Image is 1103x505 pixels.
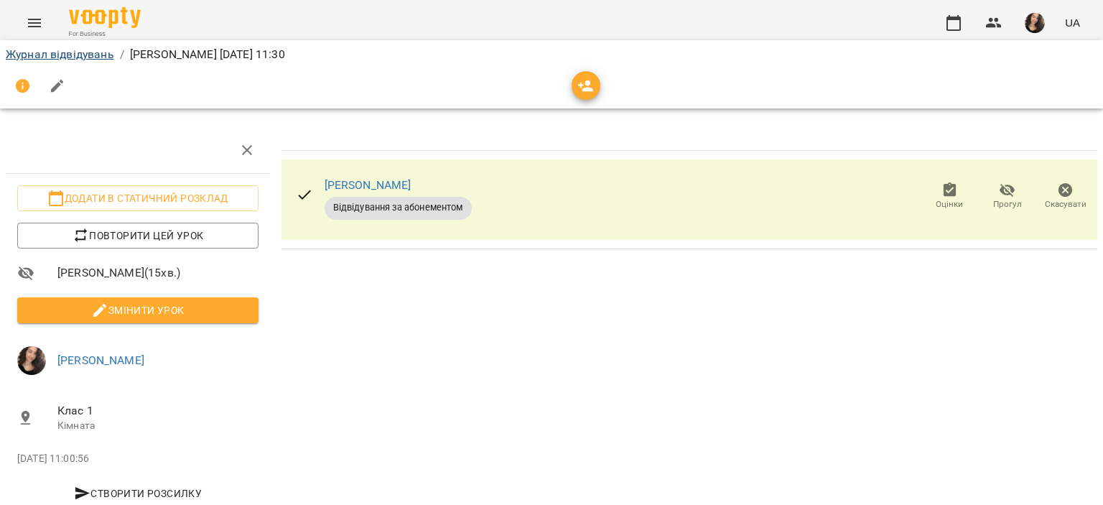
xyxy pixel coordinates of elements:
[325,201,472,214] span: Відвідування за абонементом
[1025,13,1045,33] img: af1f68b2e62f557a8ede8df23d2b6d50.jpg
[1045,198,1086,210] span: Скасувати
[1059,9,1086,36] button: UA
[29,302,247,319] span: Змінити урок
[57,402,259,420] span: Клас 1
[1036,177,1094,217] button: Скасувати
[1065,15,1080,30] span: UA
[17,185,259,211] button: Додати в статичний розклад
[120,46,124,63] li: /
[130,46,285,63] p: [PERSON_NAME] [DATE] 11:30
[979,177,1037,217] button: Прогул
[936,198,963,210] span: Оцінки
[57,264,259,282] span: [PERSON_NAME] ( 15 хв. )
[29,227,247,244] span: Повторити цей урок
[921,177,979,217] button: Оцінки
[17,6,52,40] button: Menu
[993,198,1022,210] span: Прогул
[17,452,259,466] p: [DATE] 11:00:56
[57,353,144,367] a: [PERSON_NAME]
[6,46,1097,63] nav: breadcrumb
[69,29,141,39] span: For Business
[6,47,114,61] a: Журнал відвідувань
[23,485,253,502] span: Створити розсилку
[17,223,259,249] button: Повторити цей урок
[29,190,247,207] span: Додати в статичний розклад
[57,419,259,433] p: Кімната
[17,297,259,323] button: Змінити урок
[325,178,411,192] a: [PERSON_NAME]
[69,7,141,28] img: Voopty Logo
[17,346,46,375] img: af1f68b2e62f557a8ede8df23d2b6d50.jpg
